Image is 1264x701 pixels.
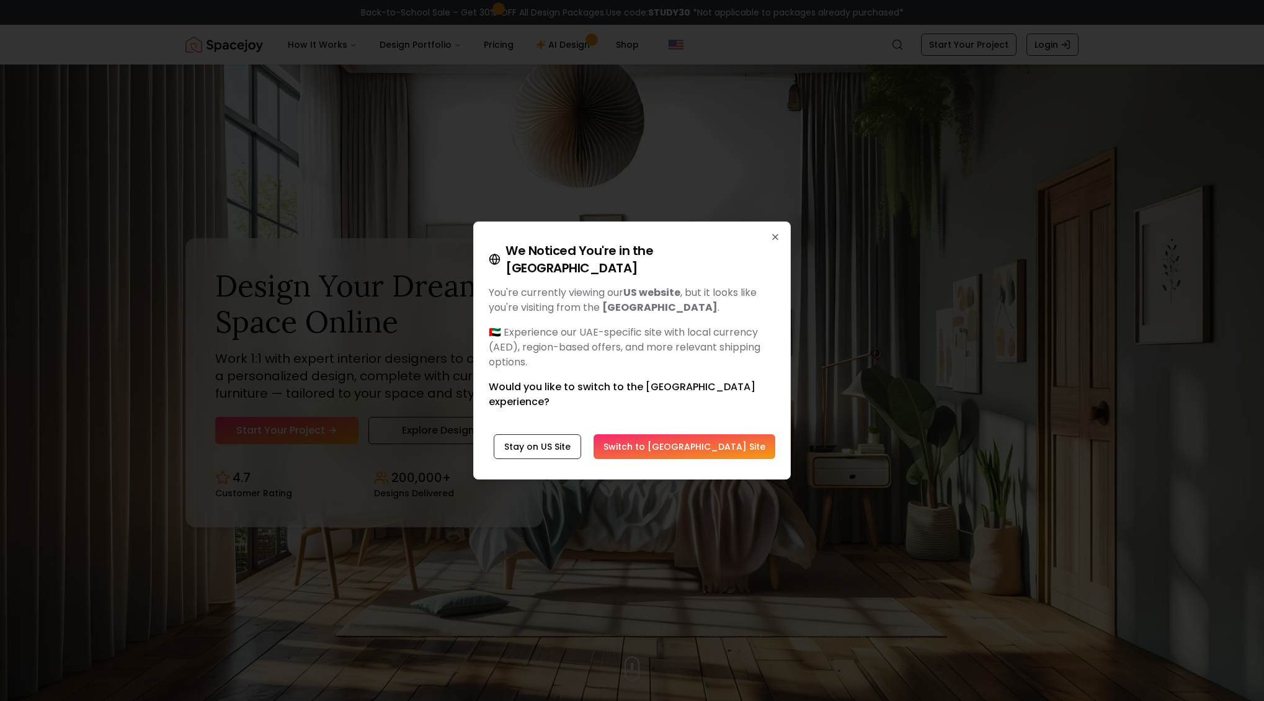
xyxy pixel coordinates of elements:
button: Switch to [GEOGRAPHIC_DATA] Site [594,434,775,459]
strong: US website [623,285,680,300]
p: 🇦🇪 Experience our UAE-specific site with local currency (AED), region-based offers, and more rele... [489,325,775,370]
p: You're currently viewing our , but it looks like you're visiting from the . [489,285,775,315]
p: Would you like to switch to the [GEOGRAPHIC_DATA] experience? [489,380,775,409]
span: We Noticed You're in the [GEOGRAPHIC_DATA] [505,242,775,277]
button: Stay on US Site [494,434,581,459]
strong: [GEOGRAPHIC_DATA] [602,300,718,315]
